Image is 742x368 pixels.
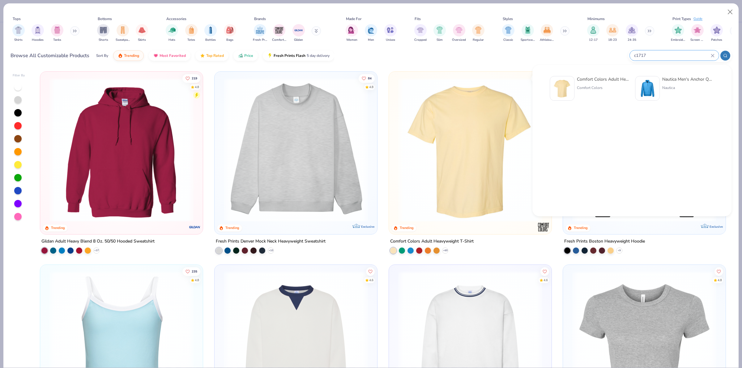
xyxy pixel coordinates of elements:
[136,24,148,42] div: filter for Skirts
[671,24,685,42] div: filter for Embroidery
[292,24,305,42] button: filter button
[99,38,108,42] span: Shorts
[267,53,272,58] img: flash.gif
[587,24,599,42] div: filter for 12-17
[443,249,447,252] span: + 60
[436,27,443,34] img: Slim Image
[205,38,216,42] span: Bottles
[540,24,554,42] button: filter button
[195,85,199,89] div: 4.8
[346,24,358,42] div: filter for Women
[346,24,358,42] button: filter button
[185,24,198,42] button: filter button
[166,24,178,42] div: filter for Hats
[502,24,514,42] button: filter button
[359,74,375,82] button: Like
[113,50,144,61] button: Trending
[346,16,361,22] div: Made For
[473,38,484,42] span: Regular
[275,26,284,35] img: Comfort Colors Image
[368,38,374,42] span: Men
[609,27,616,34] img: 18-23 Image
[51,24,63,42] button: filter button
[96,53,108,58] div: Sort By
[437,38,443,42] span: Slim
[577,76,629,82] div: Comfort Colors Adult Heavyweight T-Shirt
[361,225,374,229] span: Exclusive
[255,26,265,35] img: Fresh Prints Image
[414,24,427,42] button: filter button
[433,24,446,42] div: filter for Slim
[97,24,109,42] button: filter button
[307,52,330,59] span: 5 day delivery
[608,38,617,42] span: 18-23
[472,24,484,42] div: filter for Regular
[564,238,645,245] div: Fresh Prints Boston Heavyweight Hoodie
[710,24,723,42] div: filter for Patches
[346,38,357,42] span: Women
[182,267,200,276] button: Like
[369,85,373,89] div: 4.8
[116,38,130,42] span: Sweatpants
[638,79,657,98] img: 0daeec55-3d48-474e-85fe-fac231d9fe0d
[368,77,372,80] span: 84
[294,26,303,35] img: Gildan Image
[671,24,685,42] button: filter button
[185,24,198,42] div: filter for Totes
[166,24,178,42] button: filter button
[710,24,723,42] button: filter button
[160,53,186,58] span: Most Favorited
[395,78,545,222] img: 029b8af0-80e6-406f-9fdc-fdf898547912
[587,24,599,42] button: filter button
[53,38,61,42] span: Tanks
[119,27,126,34] img: Sweatpants Image
[116,24,130,42] button: filter button
[12,24,25,42] button: filter button
[224,24,236,42] div: filter for Bags
[168,38,175,42] span: Hats
[618,249,621,252] span: + 9
[13,73,25,78] div: Filter By
[192,77,197,80] span: 219
[693,16,702,22] div: Guide
[253,38,267,42] span: Fresh Prints
[569,78,719,222] img: 91acfc32-fd48-4d6b-bdad-a4c1a30ac3fc
[12,24,25,42] div: filter for Shirts
[540,267,549,276] button: Like
[34,27,41,34] img: Hoodies Image
[138,38,146,42] span: Skirts
[226,27,233,34] img: Bags Image
[204,24,217,42] div: filter for Bottles
[544,27,551,34] img: Athleisure Image
[369,278,373,282] div: 4.6
[368,27,374,34] img: Men Image
[200,53,205,58] img: TopRated.gif
[188,27,195,34] img: Totes Image
[195,278,199,282] div: 4.8
[221,78,371,222] img: f5d85501-0dbb-4ee4-b115-c08fa3845d83
[415,16,421,22] div: Fits
[694,27,701,34] img: Screen Print Image
[182,74,200,82] button: Like
[537,221,549,233] img: Comfort Colors logo
[98,16,112,22] div: Bottoms
[475,27,482,34] img: Regular Image
[384,24,397,42] button: filter button
[417,27,424,34] img: Cropped Image
[452,38,466,42] span: Oversized
[226,38,233,42] span: Bags
[253,24,267,42] button: filter button
[590,27,597,34] img: 12-17 Image
[672,16,691,22] div: Print Types
[718,278,722,282] div: 4.8
[97,24,109,42] div: filter for Shorts
[414,38,427,42] span: Cropped
[207,27,214,34] img: Bottles Image
[253,24,267,42] div: filter for Fresh Prints
[254,16,266,22] div: Brands
[244,53,253,58] span: Price
[606,24,619,42] button: filter button
[472,24,484,42] button: filter button
[41,238,155,245] div: Gildan Adult Heavy Blend 8 Oz. 50/50 Hooded Sweatshirt
[452,24,466,42] button: filter button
